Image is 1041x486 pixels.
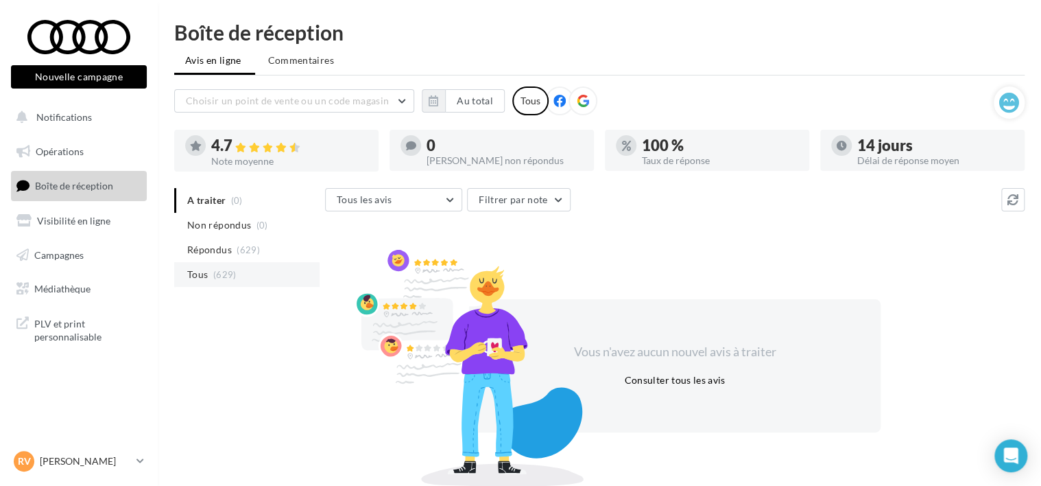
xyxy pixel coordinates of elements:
button: Choisir un point de vente ou un code magasin [174,89,414,113]
button: Notifications [8,103,144,132]
a: Visibilité en ligne [8,207,149,235]
div: 0 [427,138,583,153]
span: PLV et print personnalisable [34,314,141,344]
div: 4.7 [211,138,368,154]
span: (629) [213,269,237,280]
div: Note moyenne [211,157,368,166]
div: Délai de réponse moyen [857,156,1014,165]
button: Consulter tous les avis [619,372,730,389]
div: Taux de réponse [642,156,798,165]
div: Tous [512,86,549,115]
button: Filtrer par note [467,188,571,211]
a: RV [PERSON_NAME] [11,448,147,474]
p: [PERSON_NAME] [40,454,131,468]
button: Au total [422,89,505,113]
div: [PERSON_NAME] non répondus [427,156,583,165]
span: (629) [237,244,260,255]
a: Campagnes [8,241,149,270]
div: Vous n'avez aucun nouvel avis à traiter [557,343,793,361]
span: Médiathèque [34,283,91,294]
span: Tous les avis [337,194,392,205]
span: Répondus [187,243,232,257]
span: Commentaires [268,54,334,67]
a: Médiathèque [8,275,149,303]
div: Open Intercom Messenger [994,439,1027,472]
span: Notifications [36,111,92,123]
span: Boîte de réception [35,180,113,192]
span: Choisir un point de vente ou un code magasin [186,95,389,106]
div: 100 % [642,138,798,153]
a: PLV et print personnalisable [8,309,149,349]
span: (0) [256,220,268,231]
span: Opérations [36,146,84,157]
button: Nouvelle campagne [11,65,147,89]
span: Campagnes [34,248,84,260]
span: RV [18,454,31,468]
span: Tous [187,268,208,281]
div: 14 jours [857,138,1014,153]
span: Non répondus [187,218,251,232]
div: Boîte de réception [174,22,1025,43]
button: Tous les avis [325,188,462,211]
a: Boîte de réception [8,171,149,200]
a: Opérations [8,137,149,166]
span: Visibilité en ligne [37,215,110,227]
button: Au total [445,89,505,113]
